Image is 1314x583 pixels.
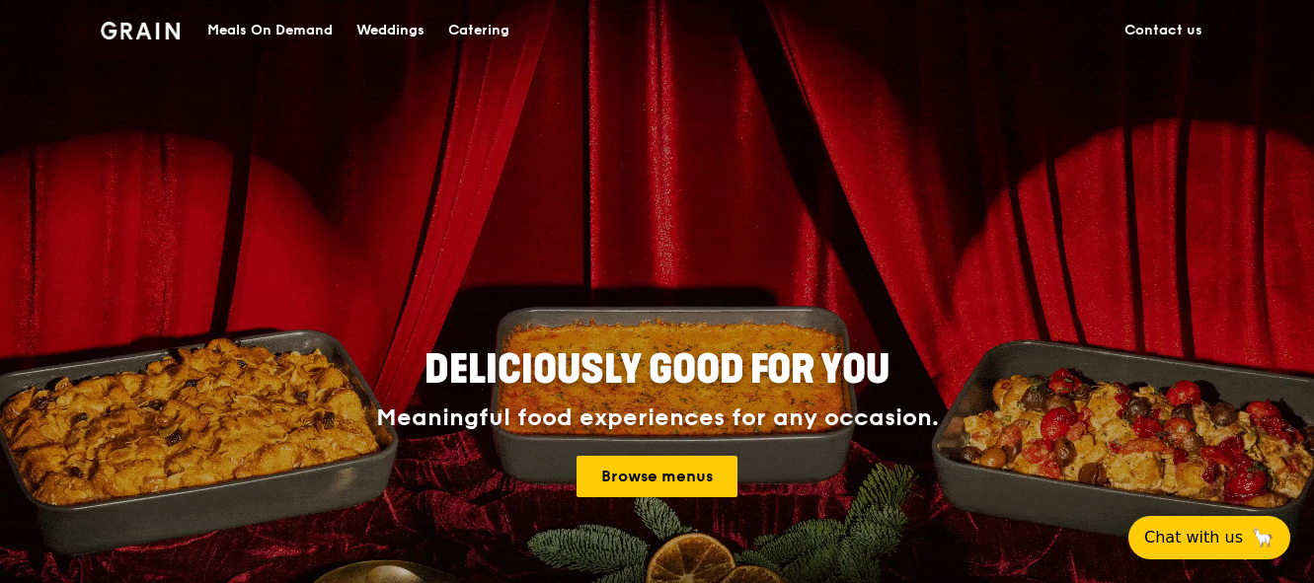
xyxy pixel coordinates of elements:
a: Contact us [1113,1,1214,60]
a: Catering [436,1,521,60]
a: Browse menus [577,456,737,497]
div: Catering [448,1,509,60]
a: Weddings [345,1,436,60]
img: Grain [101,22,181,39]
span: 🦙 [1251,526,1275,549]
button: Chat with us🦙 [1128,516,1290,559]
div: Meals On Demand [207,1,333,60]
div: Weddings [356,1,425,60]
span: Chat with us [1144,526,1243,549]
